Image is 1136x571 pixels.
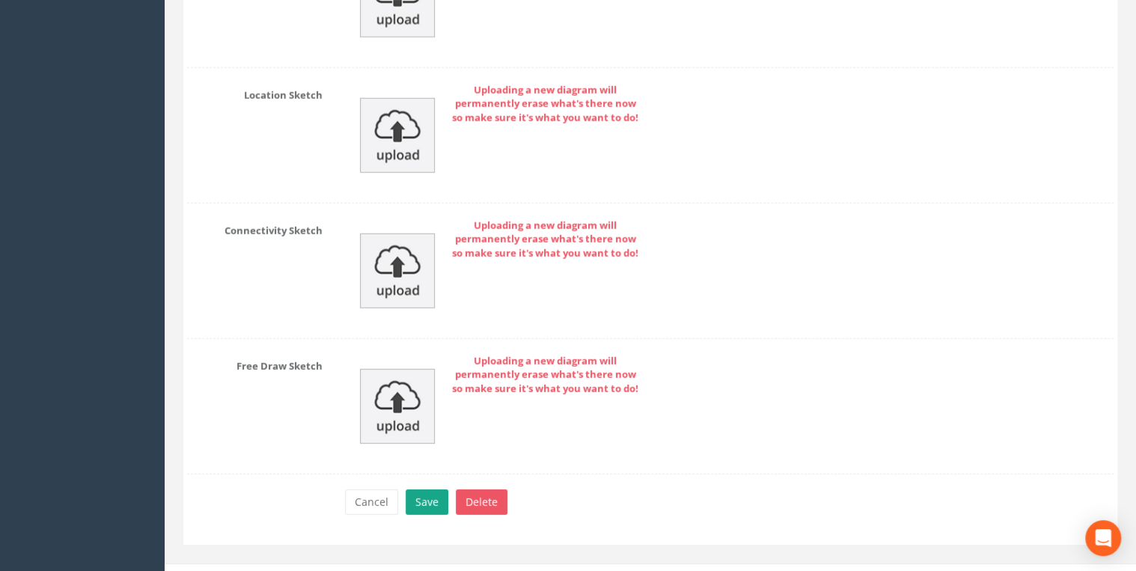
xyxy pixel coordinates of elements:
[176,219,334,238] label: Connectivity Sketch
[345,489,398,515] button: Cancel
[452,83,638,124] strong: Uploading a new diagram will permanently erase what's there now so make sure it's what you want t...
[360,233,435,308] img: upload_icon.png
[452,219,638,260] strong: Uploading a new diagram will permanently erase what's there now so make sure it's what you want t...
[360,98,435,173] img: upload_icon.png
[176,354,334,373] label: Free Draw Sketch
[176,83,334,103] label: Location Sketch
[406,489,448,515] button: Save
[1085,520,1121,556] div: Open Intercom Messenger
[360,369,435,444] img: upload_icon.png
[456,489,507,515] button: Delete
[452,354,638,395] strong: Uploading a new diagram will permanently erase what's there now so make sure it's what you want t...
